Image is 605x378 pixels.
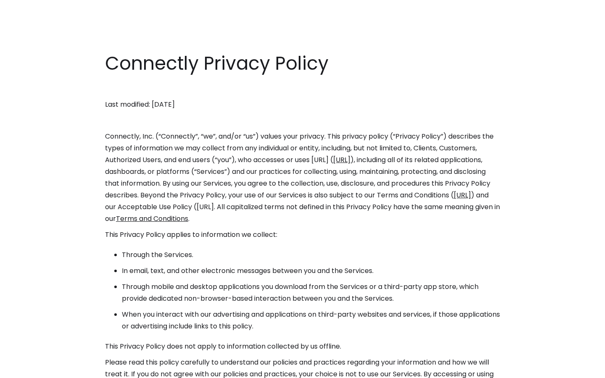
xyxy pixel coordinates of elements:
[116,214,188,223] a: Terms and Conditions
[105,229,500,241] p: This Privacy Policy applies to information we collect:
[122,309,500,332] li: When you interact with our advertising and applications on third-party websites and services, if ...
[105,131,500,225] p: Connectly, Inc. (“Connectly”, “we”, and/or “us”) values your privacy. This privacy policy (“Priva...
[105,99,500,110] p: Last modified: [DATE]
[105,50,500,76] h1: Connectly Privacy Policy
[17,363,50,375] ul: Language list
[333,155,350,165] a: [URL]
[105,115,500,126] p: ‍
[454,190,471,200] a: [URL]
[8,362,50,375] aside: Language selected: English
[105,341,500,352] p: This Privacy Policy does not apply to information collected by us offline.
[122,265,500,277] li: In email, text, and other electronic messages between you and the Services.
[122,249,500,261] li: Through the Services.
[105,83,500,94] p: ‍
[122,281,500,304] li: Through mobile and desktop applications you download from the Services or a third-party app store...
